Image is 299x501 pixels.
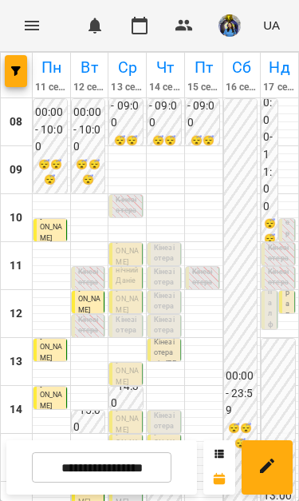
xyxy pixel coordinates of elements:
span: [PERSON_NAME] [116,237,138,266]
h6: 13 серп [111,80,144,95]
span: [PERSON_NAME] [40,380,62,410]
h6: 00:00 - 11:00 [263,78,276,216]
p: Кінезіотерапія ([PERSON_NAME]) [78,315,101,380]
h6: Чт [149,55,182,80]
h6: 00:00 - 09:00 [111,80,141,132]
h6: Сб [226,55,258,80]
h6: 😴😴😴 [226,421,256,451]
span: [PERSON_NAME] [116,404,138,434]
span: [PERSON_NAME] [116,284,138,314]
p: Кінезіотерапія ([PERSON_NAME]) [154,411,177,475]
h6: 11 [10,257,22,275]
span: [PERSON_NAME] [78,284,100,314]
h6: 00:00 - 09:00 [187,80,218,132]
h6: 00:00 - 10:00 [35,104,65,156]
button: Menu [13,6,51,45]
span: [PERSON_NAME] [40,332,62,362]
h6: Вт [73,55,106,80]
p: Кінезіотерапія ([PERSON_NAME]) [154,267,177,332]
h6: 11 серп [35,80,68,95]
h6: 😴😴😴 [149,133,179,164]
h6: 13 [10,353,22,371]
h6: 😴😴😴 [35,157,65,188]
p: Кінезіотерапія ([PERSON_NAME]) [78,267,101,332]
p: Кінезіотерапія ([PERSON_NAME]) [116,315,139,380]
h6: 14:00 - 14:30 [111,360,141,412]
span: [PERSON_NAME] [40,213,62,242]
h6: Ср [111,55,144,80]
h6: 12 серп [73,80,106,95]
span: UA [263,17,280,34]
h6: 12 [10,305,22,323]
h6: 08 [10,113,22,131]
h6: 😴😴😴 [187,133,218,164]
img: d1dec607e7f372b62d1bb04098aa4c64.jpeg [218,14,241,37]
h6: 14 [10,401,22,419]
h6: Пт [187,55,220,80]
h6: 14:30 - 15:00 [73,384,104,436]
h6: 00:00 - 09:00 [149,80,179,132]
h6: Нд [263,55,296,80]
h6: 10 [10,209,22,227]
p: Кінезіотерапія ([PERSON_NAME]) [268,243,291,308]
h6: Пн [35,55,68,80]
h6: 😴😴😴 [263,217,276,261]
h6: 00:00 - 10:00 [73,104,104,156]
p: Кінезіотерапія ([PERSON_NAME]) [154,315,177,380]
h6: 16 серп [226,80,258,95]
p: Кінезіотерапія ([PERSON_NAME]) [154,291,177,356]
p: Кінезіотерапія ([PERSON_NAME]) [116,195,139,260]
h6: 09 [10,161,22,179]
h6: 17 серп [263,80,296,95]
h6: 00:00 - 23:59 [226,368,256,419]
h6: 😴😴😴 [111,133,141,164]
h6: 15 серп [187,80,220,95]
p: Кінезіотерапія ([PERSON_NAME]) [192,267,215,332]
h6: 14 серп [149,80,182,95]
p: Кінезіотерапія ([PERSON_NAME]) [154,243,177,308]
span: [PERSON_NAME] [116,356,138,386]
button: UA [257,10,286,40]
h6: 😴😴😴 [73,157,104,188]
p: Кінезіотерапія ([PERSON_NAME]) [268,267,291,332]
